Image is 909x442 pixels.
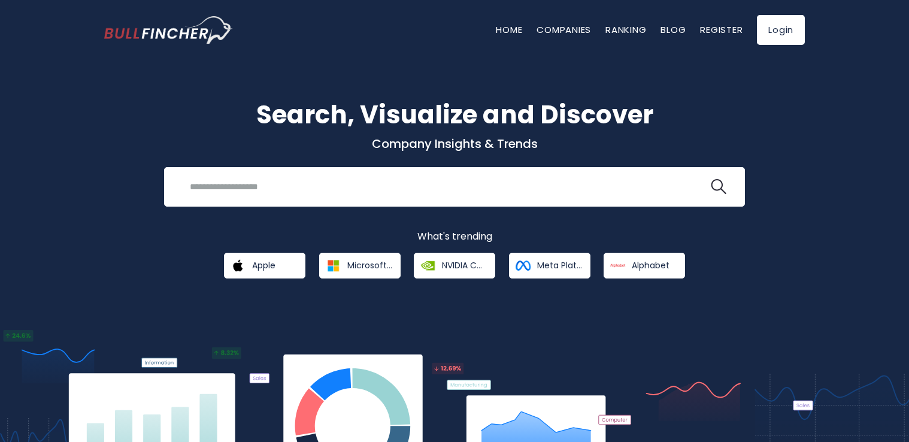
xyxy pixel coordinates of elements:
a: Home [496,23,522,36]
a: Apple [224,253,305,278]
span: NVIDIA Corporation [442,260,487,271]
img: search icon [711,179,726,195]
span: Microsoft Corporation [347,260,392,271]
span: Meta Platforms [537,260,582,271]
span: Alphabet [632,260,669,271]
a: Meta Platforms [509,253,590,278]
a: Alphabet [604,253,685,278]
a: Register [700,23,743,36]
a: Go to homepage [104,16,233,44]
p: Company Insights & Trends [104,136,805,152]
img: bullfincher logo [104,16,233,44]
a: NVIDIA Corporation [414,253,495,278]
span: Apple [252,260,275,271]
a: Ranking [605,23,646,36]
a: Login [757,15,805,45]
p: What's trending [104,231,805,243]
h1: Search, Visualize and Discover [104,96,805,134]
a: Microsoft Corporation [319,253,401,278]
a: Companies [537,23,591,36]
a: Blog [660,23,686,36]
